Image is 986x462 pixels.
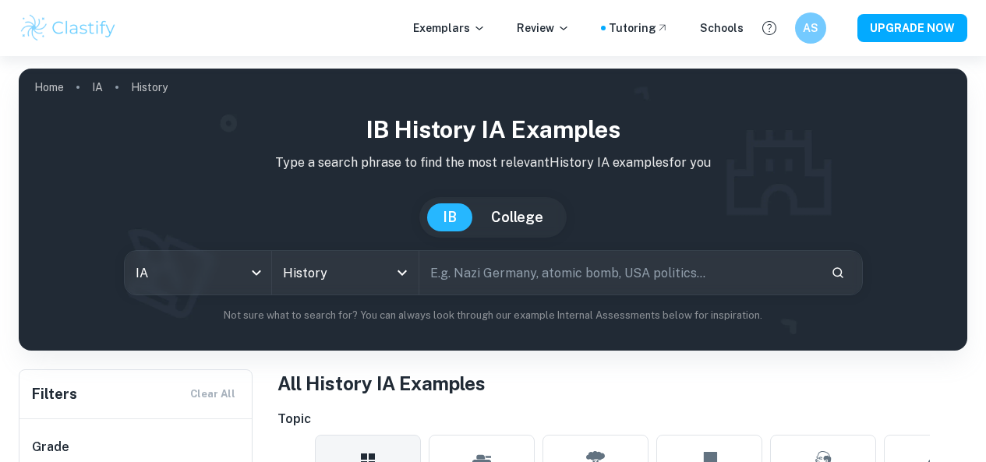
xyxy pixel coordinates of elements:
p: History [131,79,168,96]
img: profile cover [19,69,967,351]
button: Open [391,262,413,284]
h6: Filters [32,383,77,405]
h6: Topic [277,410,967,428]
input: E.g. Nazi Germany, atomic bomb, USA politics... [419,251,818,294]
h6: Grade [32,438,241,457]
h1: All History IA Examples [277,369,967,397]
a: IA [92,76,103,98]
a: Tutoring [609,19,669,37]
button: IB [427,203,472,231]
button: UPGRADE NOW [857,14,967,42]
a: Schools [700,19,744,37]
p: Not sure what to search for? You can always look through our example Internal Assessments below f... [31,308,955,323]
p: Review [517,19,570,37]
button: Help and Feedback [756,15,783,41]
h6: AS [802,19,820,37]
button: Search [825,259,851,286]
h1: IB History IA examples [31,112,955,147]
p: Type a search phrase to find the most relevant History IA examples for you [31,153,955,172]
div: IA [125,251,271,294]
p: Exemplars [413,19,486,37]
button: College [475,203,559,231]
img: Clastify logo [19,12,118,44]
button: AS [795,12,826,44]
a: Home [34,76,64,98]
